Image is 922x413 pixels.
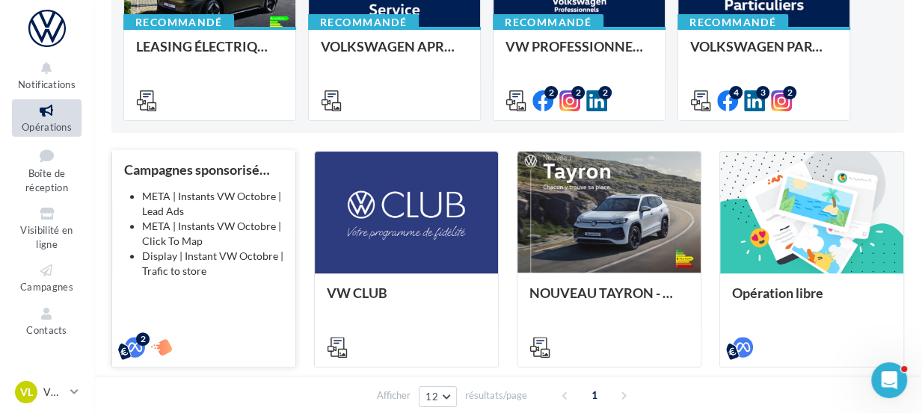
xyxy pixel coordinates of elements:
li: Display | Instant VW Octobre | Trafic to store [142,249,283,279]
li: META | Instants VW Octobre | Click To Map [142,219,283,249]
div: Recommandé [123,14,234,31]
div: NOUVEAU TAYRON - MARS 2025 [529,285,689,315]
button: Notifications [12,57,82,93]
div: Recommandé [308,14,419,31]
div: VW CLUB [327,285,486,315]
div: Campagnes sponsorisées Les Instants VW Octobre [124,162,283,177]
div: LEASING ÉLECTRIQUE 2025 [136,39,283,69]
div: 2 [136,332,150,346]
div: Opération libre [732,285,891,315]
div: 2 [571,86,585,99]
div: VOLKSWAGEN PARTICULIER [690,39,838,69]
li: META | Instants VW Octobre | Lead Ads [142,189,283,219]
span: Visibilité en ligne [20,224,73,250]
span: Campagnes [20,281,73,293]
span: Afficher [377,388,411,403]
div: 2 [544,86,558,99]
div: 2 [783,86,796,99]
a: Campagnes [12,259,82,296]
a: VL VW LAON [12,378,82,406]
div: VOLKSWAGEN APRES-VENTE [321,39,468,69]
div: 3 [756,86,769,99]
span: 12 [425,391,438,403]
div: 4 [729,86,743,99]
p: VW LAON [43,385,64,400]
span: Notifications [18,78,76,90]
span: Contacts [26,324,67,336]
div: 2 [598,86,612,99]
button: 12 [419,386,457,407]
a: Visibilité en ligne [12,202,82,253]
iframe: Intercom live chat [871,362,907,398]
span: Boîte de réception [25,167,68,193]
span: Opérations [22,121,72,133]
div: Recommandé [677,14,788,31]
span: VL [20,385,33,400]
div: VW PROFESSIONNELS [505,39,653,69]
a: Boîte de réception [12,143,82,197]
span: résultats/page [465,388,527,403]
span: 1 [583,383,606,407]
a: Contacts [12,302,82,339]
a: Opérations [12,99,82,136]
div: Recommandé [493,14,603,31]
